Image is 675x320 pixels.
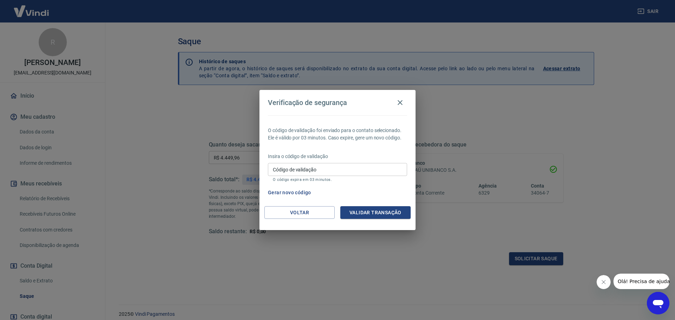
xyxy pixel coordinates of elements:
[4,5,59,11] span: Olá! Precisa de ajuda?
[597,275,611,289] iframe: Fechar mensagem
[273,177,402,182] p: O código expira em 03 minutos.
[265,186,314,199] button: Gerar novo código
[613,274,669,289] iframe: Mensagem da empresa
[340,206,411,219] button: Validar transação
[268,127,407,142] p: O código de validação foi enviado para o contato selecionado. Ele é válido por 03 minutos. Caso e...
[268,98,347,107] h4: Verificação de segurança
[268,153,407,160] p: Insira o código de validação
[647,292,669,314] iframe: Botão para abrir a janela de mensagens
[264,206,335,219] button: Voltar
